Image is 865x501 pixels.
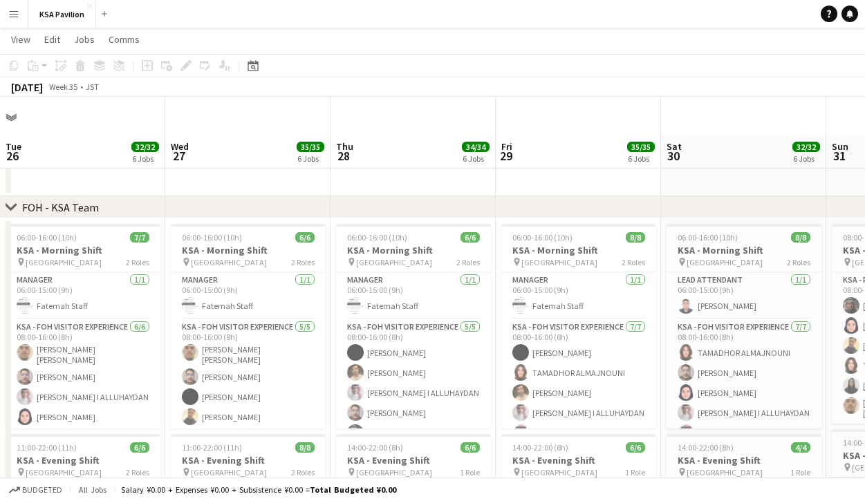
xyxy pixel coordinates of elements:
[28,1,96,28] button: KSA Pavilion
[46,82,80,92] span: Week 35
[460,467,480,478] span: 1 Role
[678,442,734,453] span: 14:00-22:00 (8h)
[462,142,490,152] span: 34/34
[68,30,100,48] a: Jobs
[347,442,403,453] span: 14:00-22:00 (8h)
[791,232,810,243] span: 8/8
[6,30,36,48] a: View
[626,232,645,243] span: 8/8
[291,467,315,478] span: 2 Roles
[297,153,324,164] div: 6 Jobs
[347,232,407,243] span: 06:00-16:00 (10h)
[310,484,396,495] span: Total Budgeted ¥0.00
[501,224,656,428] app-job-card: 06:00-16:00 (10h)8/8KSA - Morning Shift [GEOGRAPHIC_DATA]2 RolesManager1/106:00-15:00 (9h)Fatemah...
[832,140,848,153] span: Sun
[790,467,810,478] span: 1 Role
[336,244,491,256] h3: KSA - Morning Shift
[627,142,655,152] span: 35/35
[126,467,149,478] span: 2 Roles
[191,257,267,267] span: [GEOGRAPHIC_DATA]
[74,33,95,46] span: Jobs
[11,33,30,46] span: View
[131,142,159,152] span: 32/32
[501,140,512,153] span: Fri
[44,33,60,46] span: Edit
[336,140,353,153] span: Thu
[678,232,738,243] span: 06:00-16:00 (10h)
[512,442,568,453] span: 14:00-22:00 (8h)
[297,142,324,152] span: 35/35
[171,140,189,153] span: Wed
[182,232,242,243] span: 06:00-16:00 (10h)
[22,200,99,214] div: FOH - KSA Team
[356,467,432,478] span: [GEOGRAPHIC_DATA]
[86,82,99,92] div: JST
[356,257,432,267] span: [GEOGRAPHIC_DATA]
[17,232,77,243] span: 06:00-16:00 (10h)
[103,30,145,48] a: Comms
[667,454,821,466] h3: KSA - Evening Shift
[17,442,77,453] span: 11:00-22:00 (11h)
[336,454,491,466] h3: KSA - Evening Shift
[26,467,102,478] span: [GEOGRAPHIC_DATA]
[121,484,396,495] div: Salary ¥0.00 + Expenses ¥0.00 + Subsistence ¥0.00 =
[792,142,820,152] span: 32/32
[295,232,315,243] span: 6/6
[664,148,682,164] span: 30
[182,442,242,453] span: 11:00-22:00 (11h)
[793,153,819,164] div: 6 Jobs
[499,148,512,164] span: 29
[667,272,821,319] app-card-role: LEAD ATTENDANT1/106:00-15:00 (9h)[PERSON_NAME]
[6,244,160,256] h3: KSA - Morning Shift
[132,153,158,164] div: 6 Jobs
[791,442,810,453] span: 4/4
[667,244,821,256] h3: KSA - Morning Shift
[6,224,160,428] app-job-card: 06:00-16:00 (10h)7/7KSA - Morning Shift [GEOGRAPHIC_DATA]2 RolesManager1/106:00-15:00 (9h)Fatemah...
[171,454,326,466] h3: KSA - Evening Shift
[622,257,645,267] span: 2 Roles
[39,30,66,48] a: Edit
[461,442,480,453] span: 6/6
[667,140,682,153] span: Sat
[787,257,810,267] span: 2 Roles
[687,467,763,478] span: [GEOGRAPHIC_DATA]
[501,319,656,486] app-card-role: KSA - FOH Visitor Experience7/708:00-16:00 (8h)[PERSON_NAME]TAMADHOR ALMAJNOUNI[PERSON_NAME][PERS...
[7,482,64,498] button: Budgeted
[22,485,62,495] span: Budgeted
[171,244,326,256] h3: KSA - Morning Shift
[6,272,160,319] app-card-role: Manager1/106:00-15:00 (9h)Fatemah Staff
[830,148,848,164] span: 31
[6,454,160,466] h3: KSA - Evening Shift
[336,272,491,319] app-card-role: Manager1/106:00-15:00 (9h)Fatemah Staff
[171,319,326,451] app-card-role: KSA - FOH Visitor Experience5/508:00-16:00 (8h)[PERSON_NAME] [PERSON_NAME][PERSON_NAME][PERSON_NA...
[667,224,821,428] app-job-card: 06:00-16:00 (10h)8/8KSA - Morning Shift [GEOGRAPHIC_DATA]2 RolesLEAD ATTENDANT1/106:00-15:00 (9h)...
[109,33,140,46] span: Comms
[171,224,326,428] app-job-card: 06:00-16:00 (10h)6/6KSA - Morning Shift [GEOGRAPHIC_DATA]2 RolesManager1/106:00-15:00 (9h)Fatemah...
[191,467,267,478] span: [GEOGRAPHIC_DATA]
[171,272,326,319] app-card-role: Manager1/106:00-15:00 (9h)Fatemah Staff
[6,140,21,153] span: Tue
[521,467,597,478] span: [GEOGRAPHIC_DATA]
[11,80,43,94] div: [DATE]
[295,442,315,453] span: 8/8
[512,232,573,243] span: 06:00-16:00 (10h)
[626,442,645,453] span: 6/6
[463,153,489,164] div: 6 Jobs
[126,257,149,267] span: 2 Roles
[291,257,315,267] span: 2 Roles
[6,319,160,471] app-card-role: KSA - FOH Visitor Experience6/608:00-16:00 (8h)[PERSON_NAME] [PERSON_NAME][PERSON_NAME][PERSON_NA...
[501,272,656,319] app-card-role: Manager1/106:00-15:00 (9h)Fatemah Staff
[667,319,821,486] app-card-role: KSA - FOH Visitor Experience7/708:00-16:00 (8h)TAMADHOR ALMAJNOUNI[PERSON_NAME][PERSON_NAME][PERS...
[336,224,491,428] div: 06:00-16:00 (10h)6/6KSA - Morning Shift [GEOGRAPHIC_DATA]2 RolesManager1/106:00-15:00 (9h)Fatemah...
[456,257,480,267] span: 2 Roles
[76,484,109,495] span: All jobs
[687,257,763,267] span: [GEOGRAPHIC_DATA]
[130,232,149,243] span: 7/7
[501,244,656,256] h3: KSA - Morning Shift
[501,454,656,466] h3: KSA - Evening Shift
[521,257,597,267] span: [GEOGRAPHIC_DATA]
